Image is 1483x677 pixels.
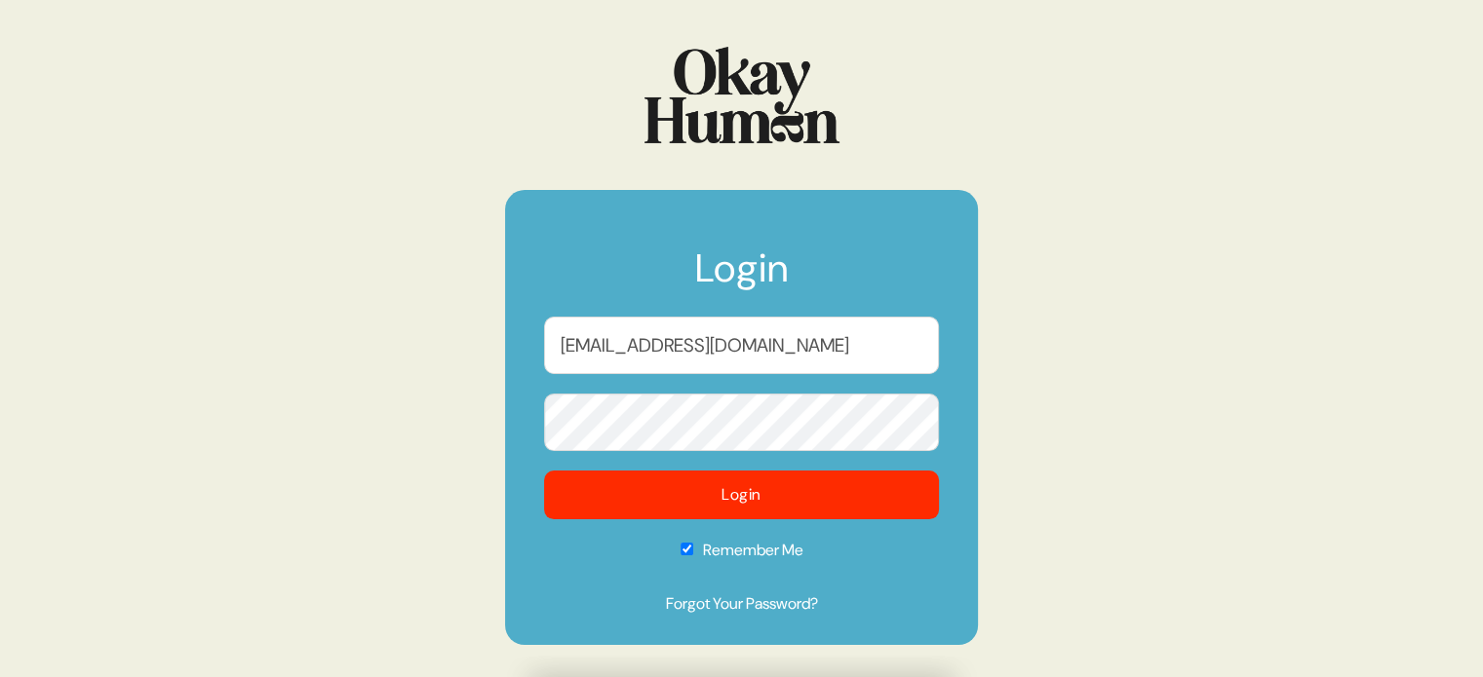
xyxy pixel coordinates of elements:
button: Login [544,470,939,519]
a: Forgot Your Password? [544,592,939,616]
input: Email [544,317,939,374]
label: Remember Me [544,539,939,575]
img: Logo [644,47,839,143]
h1: Login [544,248,939,307]
input: Remember Me [681,543,693,555]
